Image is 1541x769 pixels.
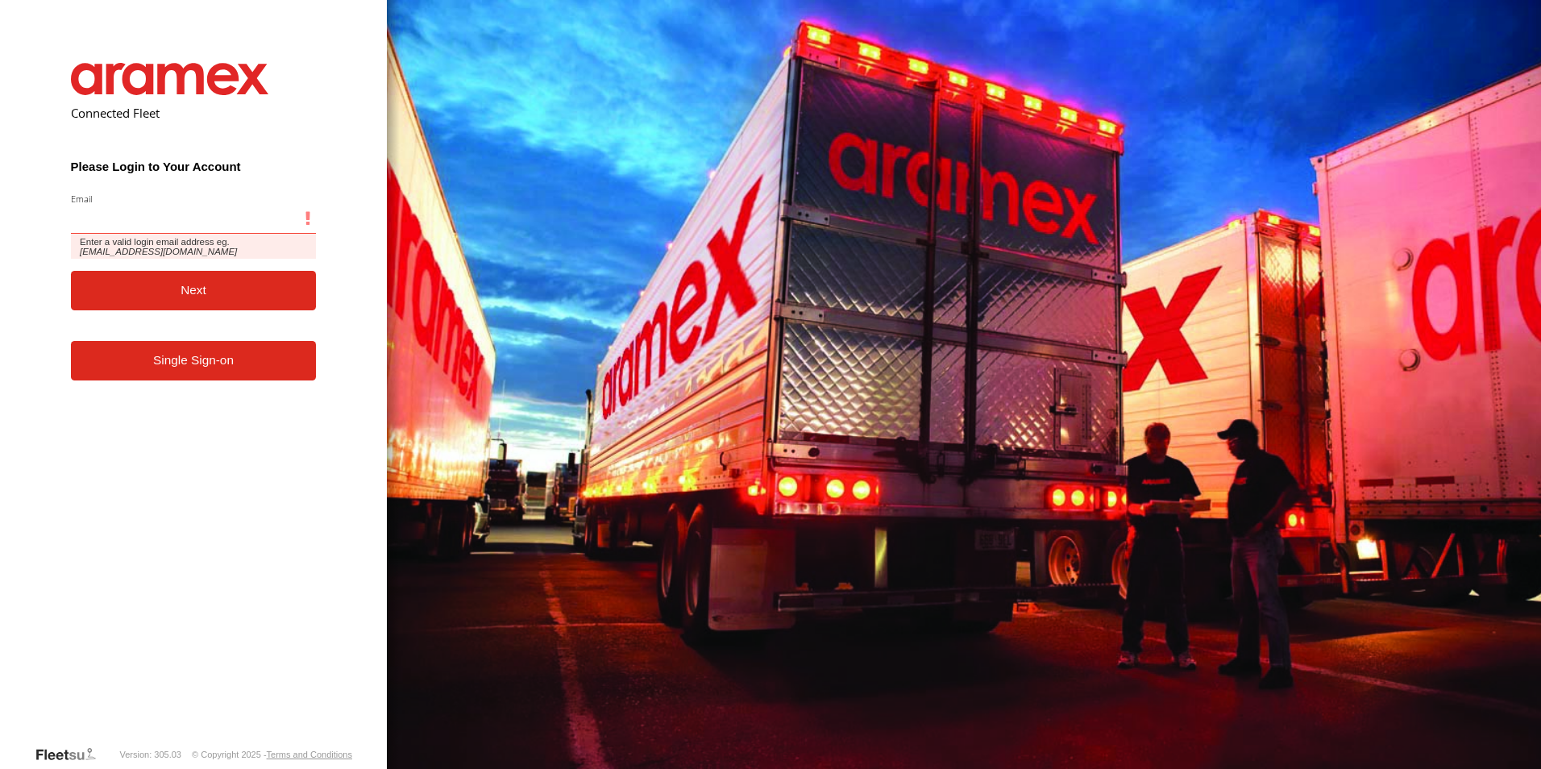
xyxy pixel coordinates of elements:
[71,193,317,205] label: Email
[71,63,269,95] img: Aramex
[71,271,317,310] button: Next
[120,750,181,759] div: Version: 305.03
[71,160,317,173] h3: Please Login to Your Account
[267,750,352,759] a: Terms and Conditions
[80,247,237,256] em: [EMAIL_ADDRESS][DOMAIN_NAME]
[35,746,109,763] a: Visit our Website
[71,105,317,121] h2: Connected Fleet
[71,234,317,259] span: Enter a valid login email address eg.
[192,750,352,759] div: © Copyright 2025 -
[71,341,317,380] a: Single Sign-on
